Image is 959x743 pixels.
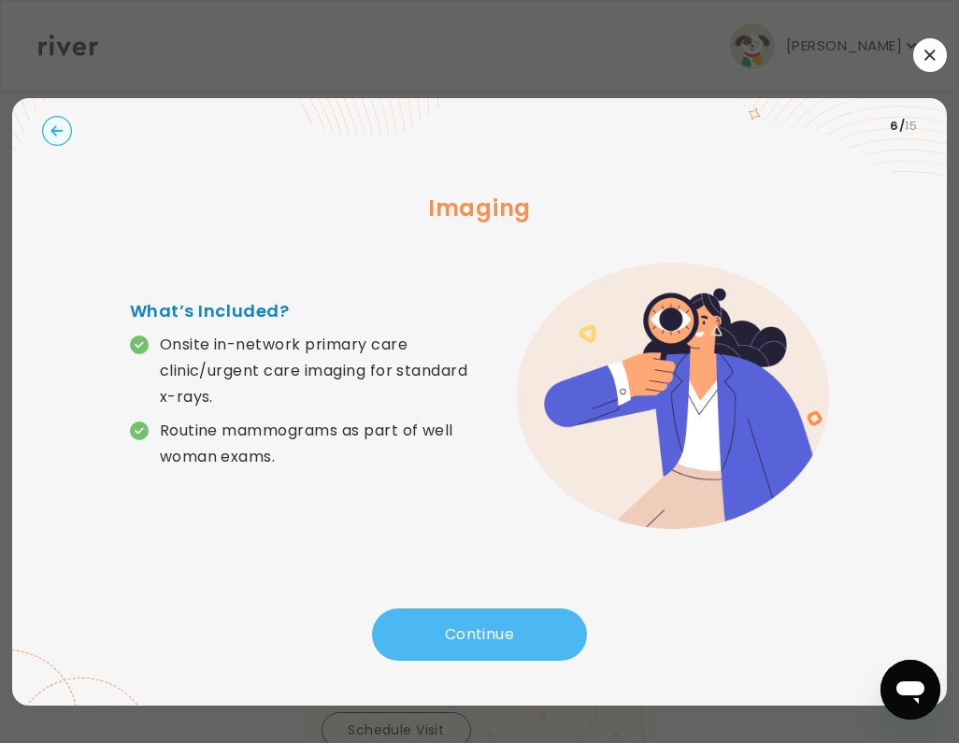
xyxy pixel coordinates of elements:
button: Continue [372,608,587,661]
p: Routine mammograms as part of well woman exams. [160,418,479,470]
h3: Imaging [42,192,917,225]
p: Onsite in-network primary care clinic/urgent care imaging for standard x-rays. [160,332,479,410]
iframe: Button to launch messaging window [880,660,940,720]
img: error graphic [517,263,829,530]
h4: What’s Included? [130,298,479,324]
